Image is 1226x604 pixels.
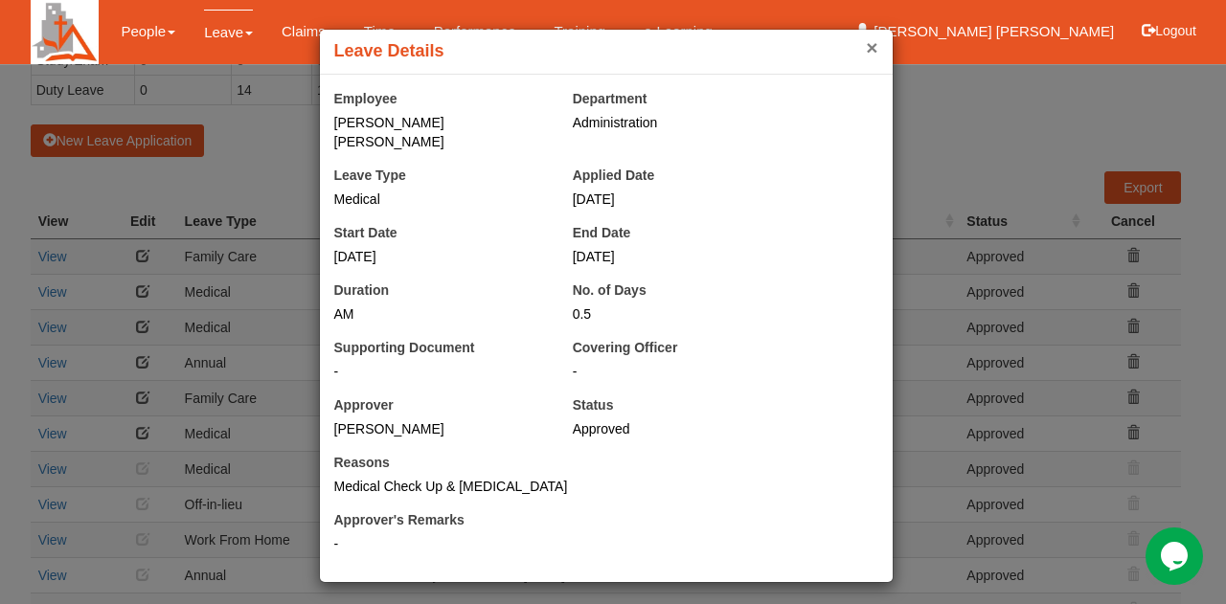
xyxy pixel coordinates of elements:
[573,304,783,324] div: 0.5
[334,113,544,151] div: [PERSON_NAME] [PERSON_NAME]
[334,304,544,324] div: AM
[573,362,878,381] div: -
[334,534,878,553] div: -
[334,362,544,381] div: -
[573,395,614,414] label: Status
[334,41,444,60] b: Leave Details
[334,510,465,529] label: Approver's Remarks
[1146,527,1207,585] iframe: chat widget
[334,338,475,357] label: Supporting Document
[573,338,678,357] label: Covering Officer
[334,190,544,209] div: Medical
[573,166,655,185] label: Applied Date
[334,477,640,496] div: Medical Check Up & [MEDICAL_DATA]
[866,37,877,57] button: ×
[573,113,878,132] div: Administration
[334,395,394,414] label: Approver
[334,419,544,438] div: [PERSON_NAME]
[573,247,783,266] div: [DATE]
[334,453,390,472] label: Reasons
[334,223,397,242] label: Start Date
[334,89,397,108] label: Employee
[573,223,631,242] label: End Date
[334,247,544,266] div: [DATE]
[573,280,647,300] label: No. of Days
[334,166,406,185] label: Leave Type
[573,419,783,438] div: Approved
[334,280,390,300] label: Duration
[573,89,647,108] label: Department
[573,190,783,209] div: [DATE]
